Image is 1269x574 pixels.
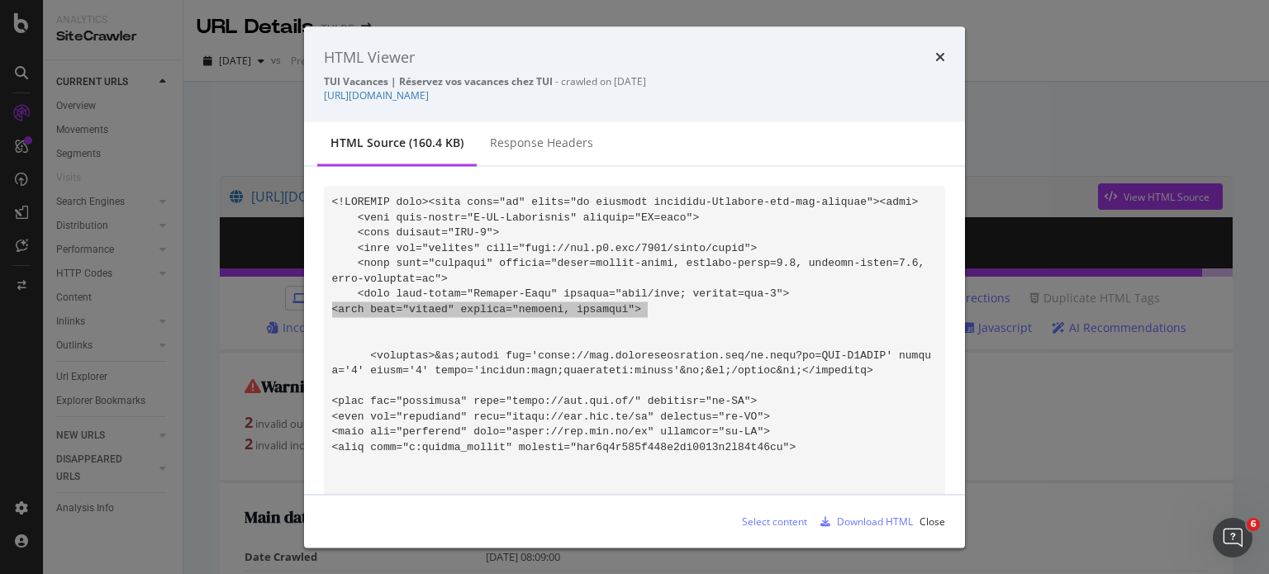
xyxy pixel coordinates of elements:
[814,508,913,534] button: Download HTML
[324,88,429,102] a: [URL][DOMAIN_NAME]
[920,508,945,534] button: Close
[330,135,463,151] div: HTML source (160.4 KB)
[837,514,913,528] div: Download HTML
[920,514,945,528] div: Close
[729,508,807,534] button: Select content
[324,46,415,68] div: HTML Viewer
[304,26,965,548] div: modal
[324,74,945,88] div: - crawled on [DATE]
[742,514,807,528] div: Select content
[490,135,593,151] div: Response Headers
[1247,518,1260,531] span: 6
[1213,518,1252,557] iframe: Intercom live chat
[324,74,553,88] strong: TUI Vacances | Réservez vos vacances chez TUI
[935,46,945,68] div: times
